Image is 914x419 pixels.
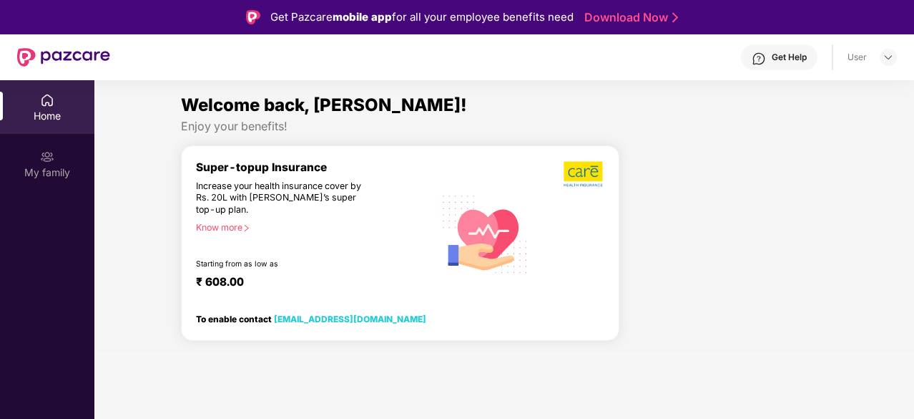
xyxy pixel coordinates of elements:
[883,52,894,63] img: svg+xml;base64,PHN2ZyBpZD0iRHJvcGRvd24tMzJ4MzIiIHhtbG5zPSJodHRwOi8vd3d3LnczLm9yZy8yMDAwL3N2ZyIgd2...
[564,160,604,188] img: b5dec4f62d2307b9de63beb79f102df3.png
[181,95,467,115] span: Welcome back, [PERSON_NAME]!
[181,119,827,134] div: Enjoy your benefits!
[40,93,54,107] img: svg+xml;base64,PHN2ZyBpZD0iSG9tZSIgeG1sbnM9Imh0dHA6Ly93d3cudzMub3JnLzIwMDAvc3ZnIiB3aWR0aD0iMjAiIG...
[274,314,426,324] a: [EMAIL_ADDRESS][DOMAIN_NAME]
[270,9,574,26] div: Get Pazcare for all your employee benefits need
[196,180,373,216] div: Increase your health insurance cover by Rs. 20L with [PERSON_NAME]’s super top-up plan.
[40,150,54,164] img: svg+xml;base64,PHN2ZyB3aWR0aD0iMjAiIGhlaWdodD0iMjAiIHZpZXdCb3g9IjAgMCAyMCAyMCIgZmlsbD0ibm9uZSIgeG...
[772,52,807,63] div: Get Help
[242,224,250,232] span: right
[672,10,678,25] img: Stroke
[584,10,674,25] a: Download Now
[333,10,392,24] strong: mobile app
[196,160,434,174] div: Super-topup Insurance
[752,52,766,66] img: svg+xml;base64,PHN2ZyBpZD0iSGVscC0zMngzMiIgeG1sbnM9Imh0dHA6Ly93d3cudzMub3JnLzIwMDAvc3ZnIiB3aWR0aD...
[434,181,536,285] img: svg+xml;base64,PHN2ZyB4bWxucz0iaHR0cDovL3d3dy53My5vcmcvMjAwMC9zdmciIHhtbG5zOnhsaW5rPSJodHRwOi8vd3...
[196,259,373,269] div: Starting from as low as
[196,314,426,324] div: To enable contact
[196,275,420,292] div: ₹ 608.00
[17,48,110,67] img: New Pazcare Logo
[246,10,260,24] img: Logo
[196,222,426,232] div: Know more
[847,52,867,63] div: User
